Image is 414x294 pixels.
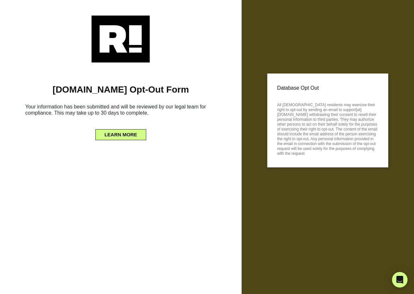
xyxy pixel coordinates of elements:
h1: [DOMAIN_NAME] Opt-Out Form [10,84,232,95]
p: Database Opt Out [277,83,378,93]
div: Open Intercom Messenger [392,272,408,288]
img: Retention.com [92,16,150,62]
p: All [DEMOGRAPHIC_DATA] residents may exercise their right to opt-out by sending an email to suppo... [277,101,378,156]
h6: Your information has been submitted and will be reviewed by our legal team for compliance. This m... [10,101,232,121]
button: LEARN MORE [95,129,146,140]
a: LEARN MORE [95,130,146,135]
